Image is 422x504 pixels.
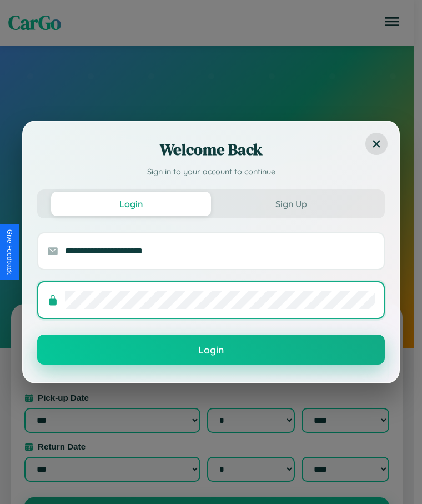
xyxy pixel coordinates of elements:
[37,166,385,178] p: Sign in to your account to continue
[37,138,385,161] h2: Welcome Back
[211,192,371,216] button: Sign Up
[6,229,13,275] div: Give Feedback
[37,335,385,365] button: Login
[51,192,211,216] button: Login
